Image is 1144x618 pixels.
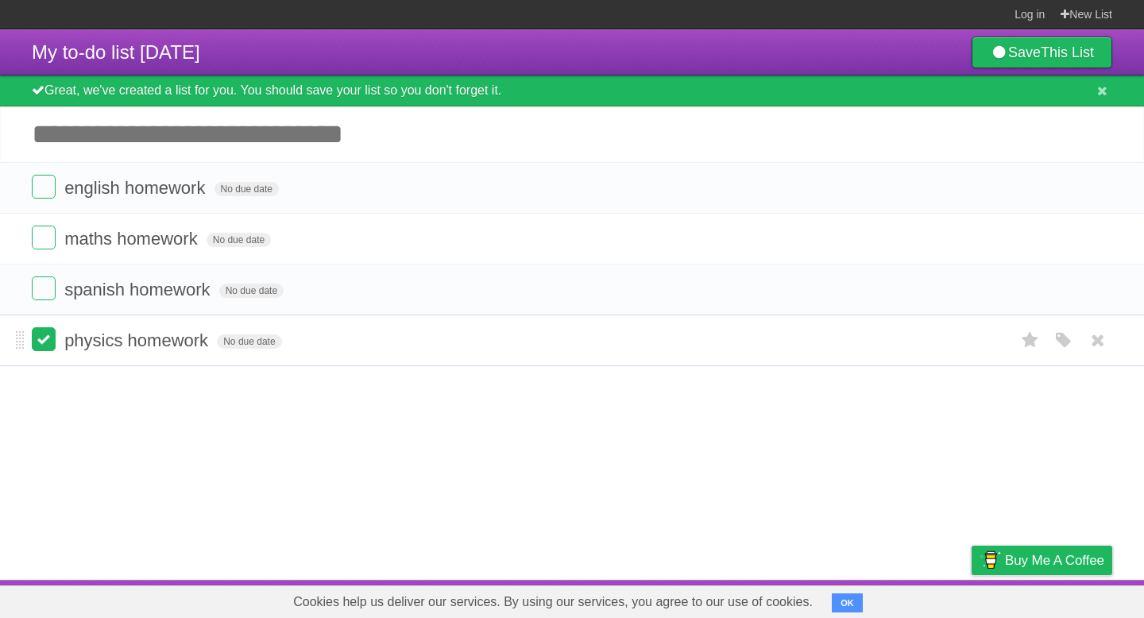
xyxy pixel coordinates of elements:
label: Done [32,226,56,249]
a: Developers [813,584,877,614]
label: Done [32,175,56,199]
b: This List [1041,44,1094,60]
span: No due date [214,182,279,196]
label: Done [32,327,56,351]
span: physics homework [64,330,212,350]
a: Buy me a coffee [972,546,1112,575]
span: english homework [64,178,209,198]
span: No due date [217,334,281,349]
a: Privacy [951,584,992,614]
a: Suggest a feature [1012,584,1112,614]
span: My to-do list [DATE] [32,41,200,63]
label: Done [32,276,56,300]
span: Buy me a coffee [1005,547,1104,574]
button: OK [832,593,863,612]
span: maths homework [64,229,202,249]
img: Buy me a coffee [980,547,1001,574]
a: Terms [897,584,932,614]
label: Star task [1015,327,1045,353]
span: No due date [219,284,284,298]
a: About [760,584,794,614]
span: No due date [207,233,271,247]
a: SaveThis List [972,37,1112,68]
span: spanish homework [64,280,214,299]
span: Cookies help us deliver our services. By using our services, you agree to our use of cookies. [277,586,829,618]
